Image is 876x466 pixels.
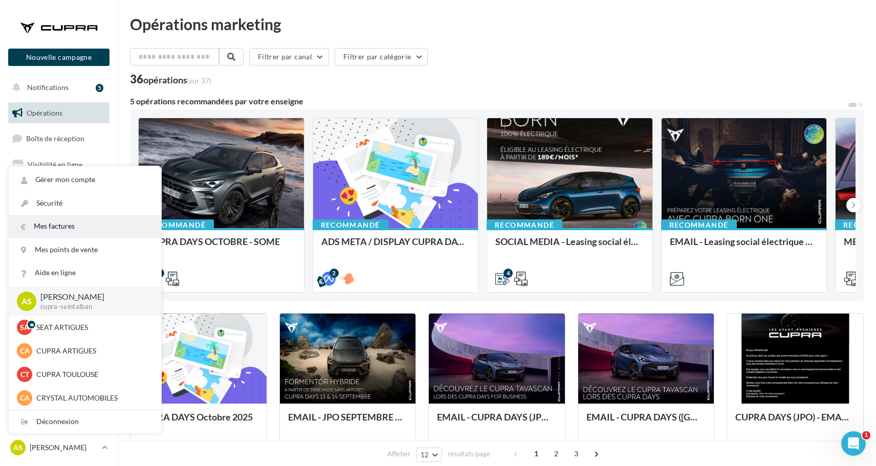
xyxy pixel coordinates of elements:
a: Opérations [6,102,112,124]
p: CRYSTAL AUTOMOBILES [36,393,149,403]
div: CUPRA DAYS (JPO) - EMAIL + SMS [735,412,855,432]
span: (sur 37) [187,76,211,85]
span: CA [20,393,30,403]
a: Mes factures [9,215,161,238]
button: Notifications 5 [6,77,107,98]
span: 1 [528,446,544,462]
span: 1 [862,431,870,439]
a: Contacts [6,205,112,226]
span: SA [20,322,29,332]
span: Visibilité en ligne [28,160,82,169]
div: Recommandé [313,219,388,231]
p: cupra-saintalban [40,302,145,312]
span: Afficher [387,449,410,459]
div: 5 [96,84,103,92]
span: Boîte de réception [26,134,84,143]
a: Campagnes [6,180,112,201]
a: As [PERSON_NAME] [8,438,109,457]
div: EMAIL - CUPRA DAYS ([GEOGRAPHIC_DATA]) Private Générique [586,412,706,432]
div: CUPRA DAYS OCTOBRE - SOME [147,236,296,257]
span: CT [20,369,29,380]
a: Campagnes DataOnDemand [6,315,112,345]
a: Visibilité en ligne [6,154,112,175]
span: As [13,442,23,453]
a: Médiathèque [6,230,112,252]
div: Recommandé [661,219,737,231]
div: SOCIAL MEDIA - Leasing social électrique - CUPRA Born [495,236,644,257]
span: 12 [421,451,429,459]
div: opérations [143,75,211,84]
span: CA [20,346,30,356]
iframe: Intercom live chat [841,431,866,456]
p: [PERSON_NAME] [40,291,145,303]
button: 12 [416,448,442,462]
div: 5 opérations recommandées par votre enseigne [130,97,847,105]
span: 2 [548,446,564,462]
a: Sécurité [9,192,161,215]
div: 2 [330,269,339,278]
div: 4 [503,269,513,278]
span: résultats/page [448,449,490,459]
p: CUPRA ARTIGUES [36,346,149,356]
div: ADS META / DISPLAY CUPRA DAYS Septembre 2025 [321,236,470,257]
a: Gérer mon compte [9,168,161,191]
span: As [21,295,32,307]
span: Opérations [27,108,62,117]
a: Boîte de réception [6,127,112,149]
p: [PERSON_NAME] [30,442,98,453]
div: Recommandé [138,219,214,231]
a: Mes points de vente [9,238,161,261]
a: PLV et print personnalisable [6,281,112,311]
div: Opérations marketing [130,16,864,32]
div: Déconnexion [9,410,161,433]
button: Filtrer par catégorie [335,48,428,65]
p: SEAT ARTIGUES [36,322,149,332]
div: EMAIL - CUPRA DAYS (JPO) Fleet Générique [437,412,557,432]
a: Aide en ligne [9,261,161,284]
a: Calendrier [6,256,112,277]
span: Notifications [27,83,69,92]
div: CUPRA DAYS Octobre 2025 [139,412,258,432]
div: Recommandé [487,219,562,231]
div: EMAIL - JPO SEPTEMBRE 2025 [288,412,408,432]
button: Nouvelle campagne [8,49,109,66]
p: CUPRA TOULOUSE [36,369,149,380]
span: 3 [568,446,584,462]
button: Filtrer par canal [249,48,329,65]
div: EMAIL - Leasing social électrique - CUPRA Born One [670,236,819,257]
div: 36 [130,74,211,85]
